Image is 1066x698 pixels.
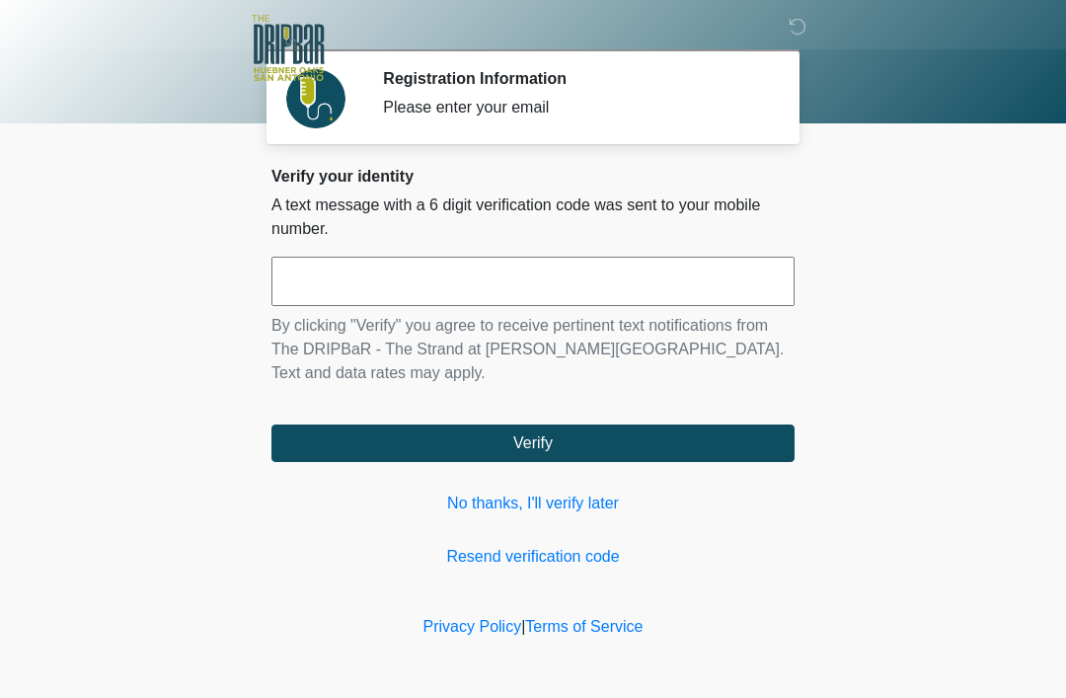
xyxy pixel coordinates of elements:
a: No thanks, I'll verify later [271,492,795,515]
p: By clicking "Verify" you agree to receive pertinent text notifications from The DRIPBaR - The Str... [271,314,795,385]
p: A text message with a 6 digit verification code was sent to your mobile number. [271,194,795,241]
a: Terms of Service [525,618,643,635]
a: | [521,618,525,635]
button: Verify [271,425,795,462]
img: Agent Avatar [286,69,345,128]
a: Resend verification code [271,545,795,569]
h2: Verify your identity [271,167,795,186]
img: The DRIPBaR - The Strand at Huebner Oaks Logo [252,15,325,81]
a: Privacy Policy [423,618,522,635]
div: Please enter your email [383,96,765,119]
